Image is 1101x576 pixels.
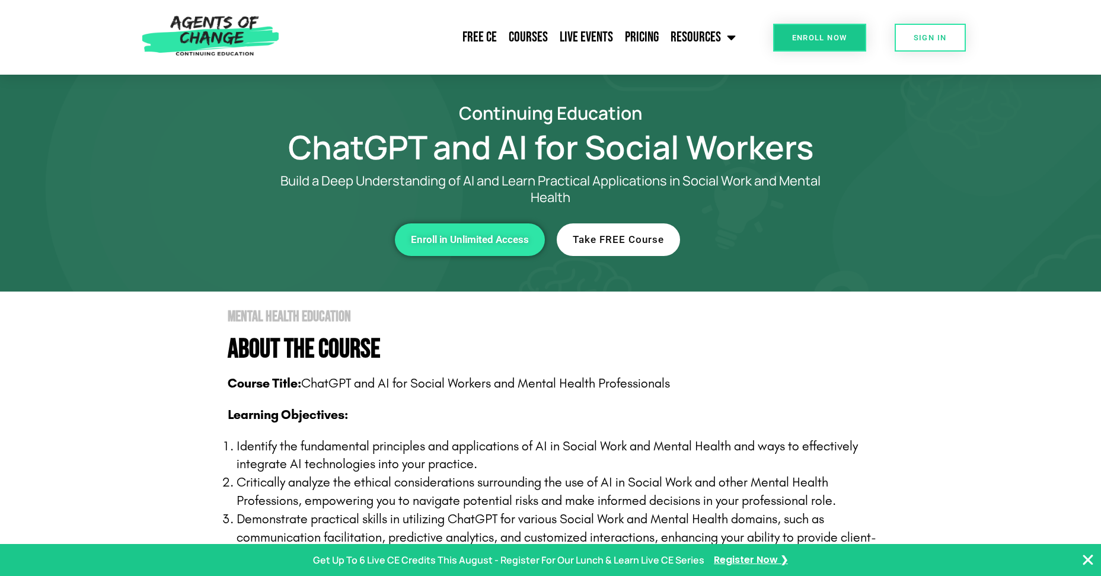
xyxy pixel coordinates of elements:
[237,510,889,565] p: Demonstrate practical skills in utilizing ChatGPT for various Social Work and Mental Health domai...
[895,24,966,52] a: SIGN IN
[714,552,788,569] a: Register Now ❯
[914,34,947,41] span: SIGN IN
[228,376,301,391] b: Course Title:
[1081,553,1095,567] button: Close Banner
[228,407,348,423] b: Learning Objectives:
[228,375,889,393] p: ChatGPT and AI for Social Workers and Mental Health Professionals
[773,24,866,52] a: Enroll Now
[395,223,545,256] a: Enroll in Unlimited Access
[313,552,704,569] p: Get Up To 6 Live CE Credits This August - Register For Our Lunch & Learn Live CE Series
[237,437,889,474] p: Identify the fundamental principles and applications of AI in Social Work and Mental Health and w...
[228,336,889,363] h4: About The Course
[411,235,529,245] span: Enroll in Unlimited Access
[503,23,554,52] a: Courses
[213,133,889,161] h1: ChatGPT and AI for Social Workers
[573,235,664,245] span: Take FREE Course
[237,473,889,510] p: Critically analyze the ethical considerations surrounding the use of AI in Social Work and other ...
[213,104,889,121] h2: Continuing Education
[228,309,889,324] h2: Mental Health Education
[619,23,665,52] a: Pricing
[665,23,742,52] a: Resources
[260,172,841,206] p: Build a Deep Understanding of AI and Learn Practical Applications in Social Work and Mental Health
[792,34,847,41] span: Enroll Now
[557,223,680,256] a: Take FREE Course
[285,23,742,52] nav: Menu
[554,23,619,52] a: Live Events
[457,23,503,52] a: Free CE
